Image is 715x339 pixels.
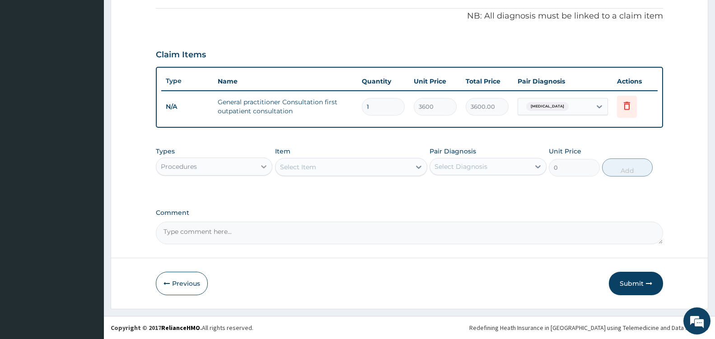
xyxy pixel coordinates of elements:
span: [MEDICAL_DATA] [526,102,569,111]
td: N/A [161,98,213,115]
textarea: Type your message and hit 'Enter' [5,246,172,278]
div: Select Diagnosis [435,162,487,171]
th: Pair Diagnosis [513,72,612,90]
th: Type [161,73,213,89]
button: Submit [609,272,663,295]
p: NB: All diagnosis must be linked to a claim item [156,10,663,22]
label: Types [156,148,175,155]
th: Total Price [461,72,513,90]
button: Previous [156,272,208,295]
th: Unit Price [409,72,461,90]
th: Name [213,72,357,90]
th: Actions [612,72,658,90]
div: Chat with us now [47,51,152,62]
th: Quantity [357,72,409,90]
label: Pair Diagnosis [430,147,476,156]
div: Select Item [280,163,316,172]
footer: All rights reserved. [104,316,715,339]
a: RelianceHMO [161,324,200,332]
h3: Claim Items [156,50,206,60]
span: We're online! [52,114,125,205]
div: Redefining Heath Insurance in [GEOGRAPHIC_DATA] using Telemedicine and Data Science! [469,323,708,332]
img: d_794563401_company_1708531726252_794563401 [17,45,37,68]
button: Add [602,158,653,176]
td: General practitioner Consultation first outpatient consultation [213,93,357,120]
div: Procedures [161,162,197,171]
label: Item [275,147,290,156]
label: Comment [156,209,663,217]
label: Unit Price [549,147,581,156]
div: Minimize live chat window [148,5,170,26]
strong: Copyright © 2017 . [111,324,202,332]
